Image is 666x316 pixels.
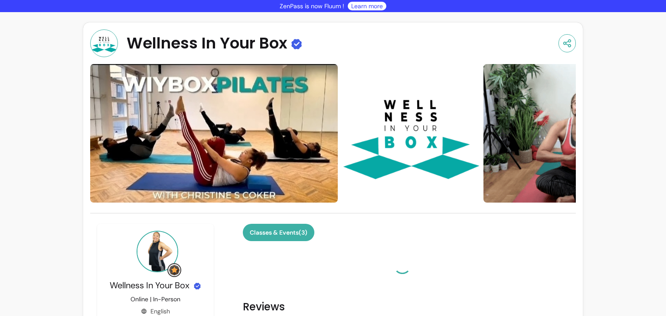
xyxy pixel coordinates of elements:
p: Online | In-Person [131,295,180,303]
a: Learn more [351,2,383,10]
button: Classes & Events(3) [243,224,314,241]
div: Loading [394,257,411,274]
img: https://d22cr2pskkweo8.cloudfront.net/cb56b002-6664-44c1-ac2f-c96adf875909 [90,64,338,202]
span: Wellness In Your Box [110,280,189,291]
img: Provider image [137,231,178,272]
img: https://d22cr2pskkweo8.cloudfront.net/8d2d2094-f85a-481e-bbae-b510982b276f [341,64,480,203]
img: Provider image [90,29,118,57]
span: Wellness In Your Box [127,35,287,52]
p: ZenPass is now Fluum ! [280,2,344,10]
div: English [141,307,170,316]
h2: Reviews [243,300,562,314]
img: Grow [169,265,180,275]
